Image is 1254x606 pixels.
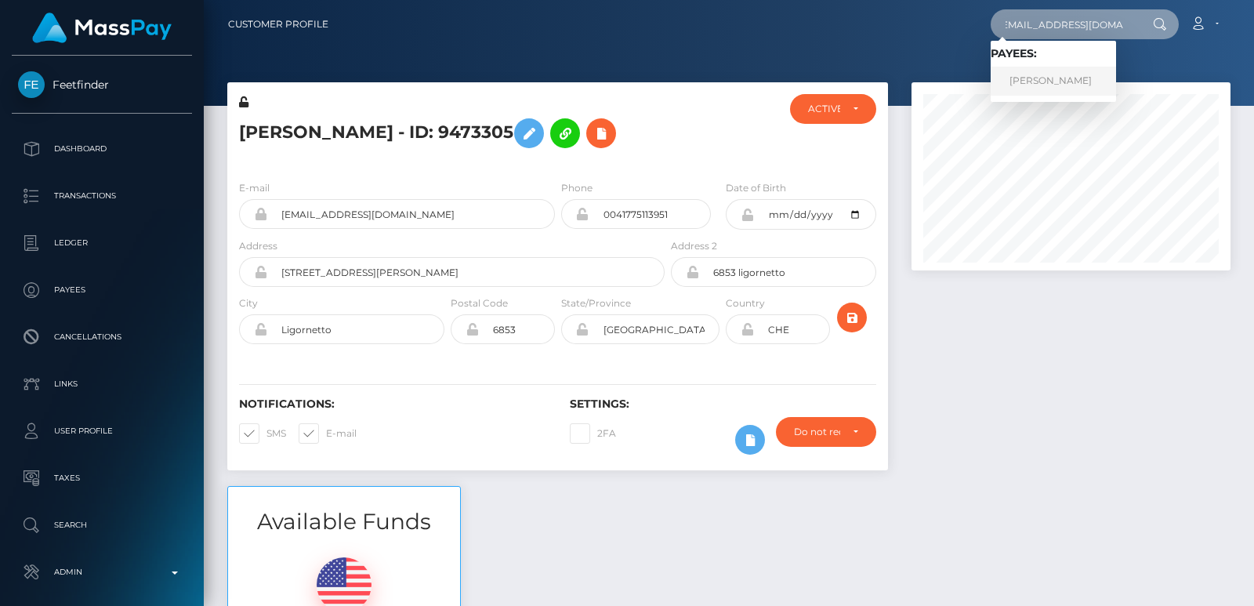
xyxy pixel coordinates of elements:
[790,94,877,124] button: ACTIVE
[239,181,270,195] label: E-mail
[18,278,186,302] p: Payees
[671,239,717,253] label: Address 2
[18,325,186,349] p: Cancellations
[239,296,258,310] label: City
[991,9,1138,39] input: Search...
[570,397,877,411] h6: Settings:
[12,506,192,545] a: Search
[776,417,876,447] button: Do not require
[12,176,192,216] a: Transactions
[991,67,1116,96] a: [PERSON_NAME]
[18,513,186,537] p: Search
[18,561,186,584] p: Admin
[561,181,593,195] label: Phone
[12,365,192,404] a: Links
[228,8,328,41] a: Customer Profile
[228,506,460,537] h3: Available Funds
[726,296,765,310] label: Country
[18,137,186,161] p: Dashboard
[12,78,192,92] span: Feetfinder
[808,103,841,115] div: ACTIVE
[299,423,357,444] label: E-mail
[12,270,192,310] a: Payees
[12,318,192,357] a: Cancellations
[18,372,186,396] p: Links
[12,553,192,592] a: Admin
[18,184,186,208] p: Transactions
[570,423,616,444] label: 2FA
[32,13,172,43] img: MassPay Logo
[18,231,186,255] p: Ledger
[12,129,192,169] a: Dashboard
[12,223,192,263] a: Ledger
[239,423,286,444] label: SMS
[726,181,786,195] label: Date of Birth
[12,412,192,451] a: User Profile
[18,466,186,490] p: Taxes
[18,419,186,443] p: User Profile
[239,111,656,156] h5: [PERSON_NAME] - ID: 9473305
[18,71,45,98] img: Feetfinder
[991,47,1116,60] h6: Payees:
[239,397,546,411] h6: Notifications:
[794,426,840,438] div: Do not require
[12,459,192,498] a: Taxes
[239,239,277,253] label: Address
[561,296,631,310] label: State/Province
[451,296,508,310] label: Postal Code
